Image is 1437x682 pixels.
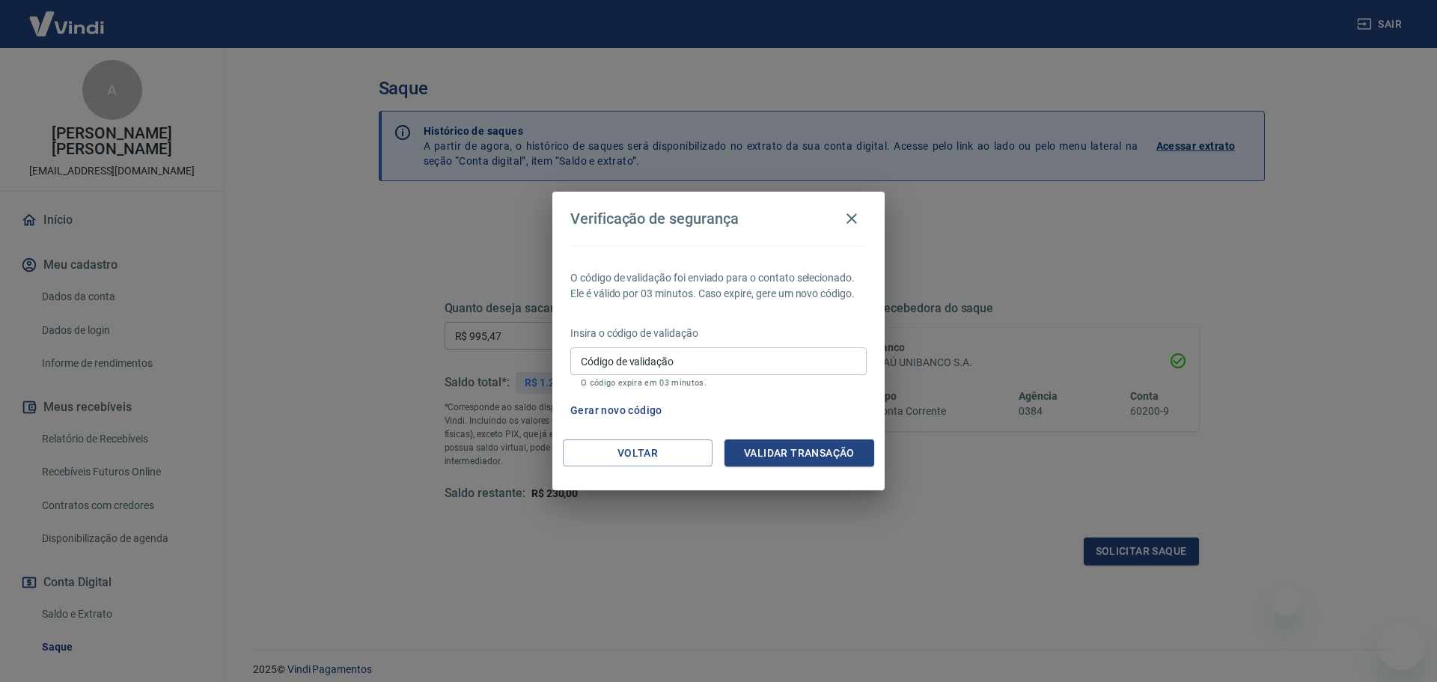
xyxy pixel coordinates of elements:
button: Gerar novo código [564,397,668,424]
button: Validar transação [724,439,874,467]
iframe: Botão para abrir a janela de mensagens [1377,622,1425,670]
p: O código expira em 03 minutos. [581,378,856,388]
button: Voltar [563,439,713,467]
p: O código de validação foi enviado para o contato selecionado. Ele é válido por 03 minutos. Caso e... [570,270,867,302]
h4: Verificação de segurança [570,210,739,228]
iframe: Fechar mensagem [1270,586,1300,616]
p: Insira o código de validação [570,326,867,341]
